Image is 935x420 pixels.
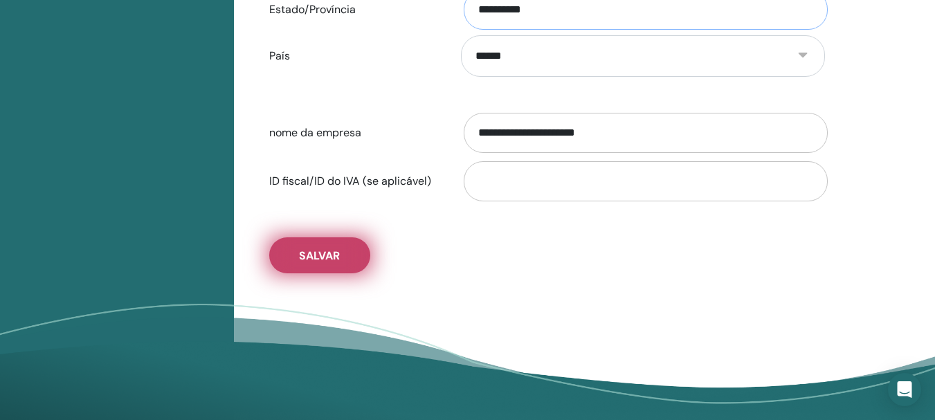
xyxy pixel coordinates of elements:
[269,237,370,273] button: Salvar
[299,248,340,263] span: Salvar
[259,43,451,69] label: País
[259,120,451,146] label: nome da empresa
[259,168,451,194] label: ID fiscal/ID do IVA (se aplicável)
[888,373,921,406] div: Open Intercom Messenger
